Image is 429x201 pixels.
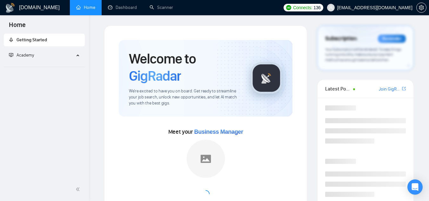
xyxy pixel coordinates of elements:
span: fund-projection-screen [9,53,13,57]
span: rocket [9,37,13,42]
img: logo [5,3,15,13]
div: Reminder [378,35,406,43]
span: Latest Posts from the GigRadar Community [325,85,351,93]
div: Open Intercom Messenger [407,179,423,195]
span: Connects: [293,4,312,11]
span: Home [4,20,31,34]
img: upwork-logo.png [286,5,291,10]
a: Join GigRadar Slack Community [379,86,401,93]
li: Academy Homepage [4,64,85,68]
a: dashboardDashboard [108,5,137,10]
span: Meet your [168,128,243,135]
span: We're excited to have you on board. Get ready to streamline your job search, unlock new opportuni... [129,88,240,106]
span: user [329,5,333,10]
span: Subscription [325,33,357,44]
span: loading [201,189,211,199]
a: setting [416,5,426,10]
span: Academy [17,52,34,58]
span: 136 [313,4,320,11]
span: Getting Started [17,37,47,43]
img: placeholder.png [187,140,225,178]
li: Getting Started [4,34,85,46]
a: searchScanner [150,5,173,10]
span: setting [417,5,426,10]
a: export [402,86,406,92]
span: GigRadar [129,67,181,84]
span: Your subscription will be renewed. To keep things running smoothly, make sure your payment method... [325,47,401,62]
button: setting [416,3,426,13]
span: double-left [76,186,82,192]
a: homeHome [76,5,95,10]
img: gigradar-logo.png [251,62,282,94]
span: Academy [9,52,34,58]
span: export [402,86,406,91]
span: Business Manager [194,129,243,135]
h1: Welcome to [129,50,240,84]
